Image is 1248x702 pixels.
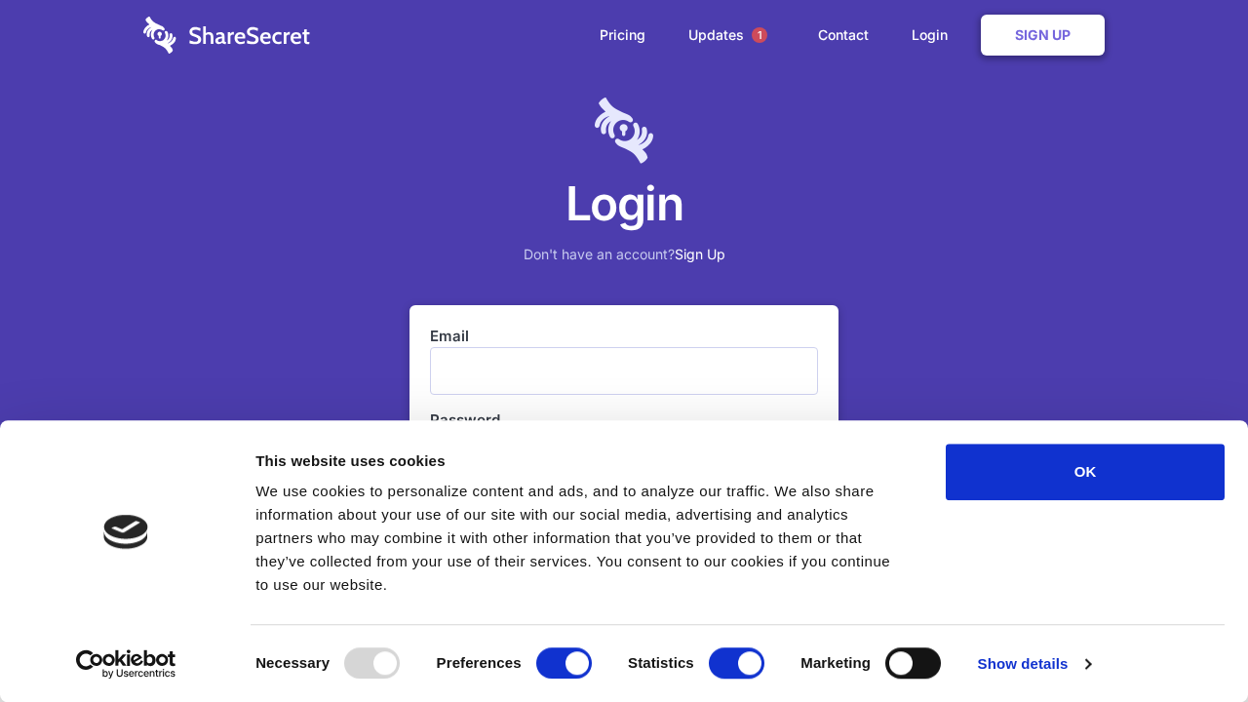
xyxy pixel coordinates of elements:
legend: Consent Selection [254,640,255,641]
div: This website uses cookies [255,449,902,473]
a: Usercentrics Cookiebot - opens in a new window [41,649,212,679]
strong: Preferences [437,654,522,671]
img: logo-lt-purple-60x68@2x-c671a683ea72a1d466fb5d642181eefbee81c4e10ba9aed56c8e1d7e762e8086.png [595,97,653,164]
strong: Necessary [255,654,330,671]
button: OK [946,444,1225,500]
span: 1 [752,27,767,43]
a: Sign Up [981,15,1105,56]
label: Email [430,326,818,347]
a: Sign Up [675,246,725,262]
a: Pricing [580,5,665,65]
div: We use cookies to personalize content and ads, and to analyze our traffic. We also share informat... [255,480,902,597]
a: Contact [799,5,888,65]
img: logo-wordmark-white-trans-d4663122ce5f474addd5e946df7df03e33cb6a1c49d2221995e7729f52c070b2.svg [143,17,310,54]
a: Show details [978,649,1091,679]
label: Password [430,409,818,431]
strong: Marketing [800,654,871,671]
img: logo [103,515,148,549]
strong: Statistics [628,654,694,671]
a: Login [892,5,977,65]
